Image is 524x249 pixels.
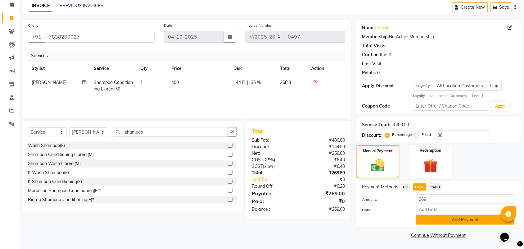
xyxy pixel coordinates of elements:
[362,25,376,31] div: Name:
[362,122,391,128] div: Service Total:
[413,183,427,191] span: CASH
[392,132,412,137] label: Percentage
[230,62,276,76] th: Disc
[419,157,442,175] img: _gift.svg
[298,197,350,205] div: ₹0
[298,157,350,163] div: ₹6.40
[416,215,515,225] button: Add Payment
[362,34,389,40] div: Membership:
[247,197,299,205] div: Paid:
[362,43,387,49] div: Total Visits:
[247,170,299,176] div: Total:
[393,122,409,128] div: ₹400.00
[90,62,137,76] th: Service
[246,23,273,28] label: Invoice Number
[28,196,94,203] div: Biotop Shampoo Conditioning(F)*
[429,183,442,191] span: CARD
[28,169,69,176] div: K Wash Shampoo(F)
[280,80,291,85] span: 268.8
[362,34,515,40] div: No Active Membership
[45,31,155,43] input: Search by Name/Mobile/Email/Code
[362,184,399,190] span: Payment Methods
[247,206,299,213] div: Balance :
[362,103,413,109] div: Coupon Code
[362,52,388,58] div: Card on file:
[247,176,307,183] a: Add Tip
[28,62,90,76] th: Stylist
[298,170,350,176] div: ₹268.80
[298,190,350,197] div: ₹269.00
[247,157,299,163] div: ( )
[413,94,430,98] strong: Loyalty →
[420,148,441,153] label: Redemption
[252,164,263,169] span: SGST
[358,207,412,213] label: Note:
[247,137,299,144] div: Sub Total:
[358,197,412,202] label: Amount:
[377,25,388,31] a: Anjali
[362,70,376,76] div: Points:
[416,194,515,204] input: Amount
[298,137,350,144] div: ₹400.00
[247,144,299,150] div: Discount:
[422,132,431,137] label: Fixed
[384,61,386,67] div: -
[233,79,245,86] span: 144 F
[29,50,350,62] div: Services
[298,163,350,170] div: ₹6.40
[413,101,489,111] input: Enter Offer / Coupon Code
[164,23,172,28] label: Date
[298,206,350,213] div: ₹269.00
[251,79,261,86] span: 36 %
[298,144,350,150] div: ₹144.00
[247,190,299,197] div: Payable:
[137,62,168,76] th: Qty
[28,31,45,43] button: +91
[32,80,66,85] span: [PERSON_NAME]
[171,80,179,85] span: 400
[377,70,380,76] div: 0
[29,0,52,12] a: INVOICE
[264,164,273,169] span: 2.5%
[140,80,143,85] span: 1
[276,62,307,76] th: Total
[413,93,515,99] div: All Location Customers → Level 1
[168,62,230,76] th: Price
[389,52,391,58] div: 0
[452,2,488,12] button: Create New
[247,150,299,157] div: Net:
[28,160,81,167] div: Shampoo Wash L'oreal(M)
[307,62,345,76] th: Action
[94,80,133,92] span: Shampoo Conditioning L'oreal(M)
[363,148,393,154] label: Manual Payment
[252,157,263,163] span: CGST
[28,187,101,194] div: Moroccan Shampoo Conditioning(F)*
[28,178,82,185] div: K Shampoo Conditioning(F)
[362,61,383,67] div: Last Visit:
[28,142,65,149] div: Wash Shampoo(F)
[357,232,520,239] a: Continue Without Payment
[498,224,518,243] iframe: chat widget
[362,132,382,139] div: Discount:
[252,128,266,134] span: Total
[247,183,299,190] div: Round Off:
[264,157,274,162] span: 2.5%
[367,158,389,173] img: _cash.svg
[298,150,350,157] div: ₹256.00
[113,127,228,137] input: Search or Scan
[28,151,94,158] div: Shampoo Conditioning L'oreal(M)
[490,2,512,12] button: Save
[60,3,103,8] a: PREVIOUS INVOICES
[247,79,248,86] span: |
[298,183,350,190] div: ₹0.20
[401,183,411,191] span: UPI
[247,163,299,170] div: ( )
[362,83,413,89] div: Apply Discount
[416,205,515,214] input: Add Note
[307,176,350,183] div: ₹0
[492,102,509,111] button: Apply
[28,23,38,28] label: Client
